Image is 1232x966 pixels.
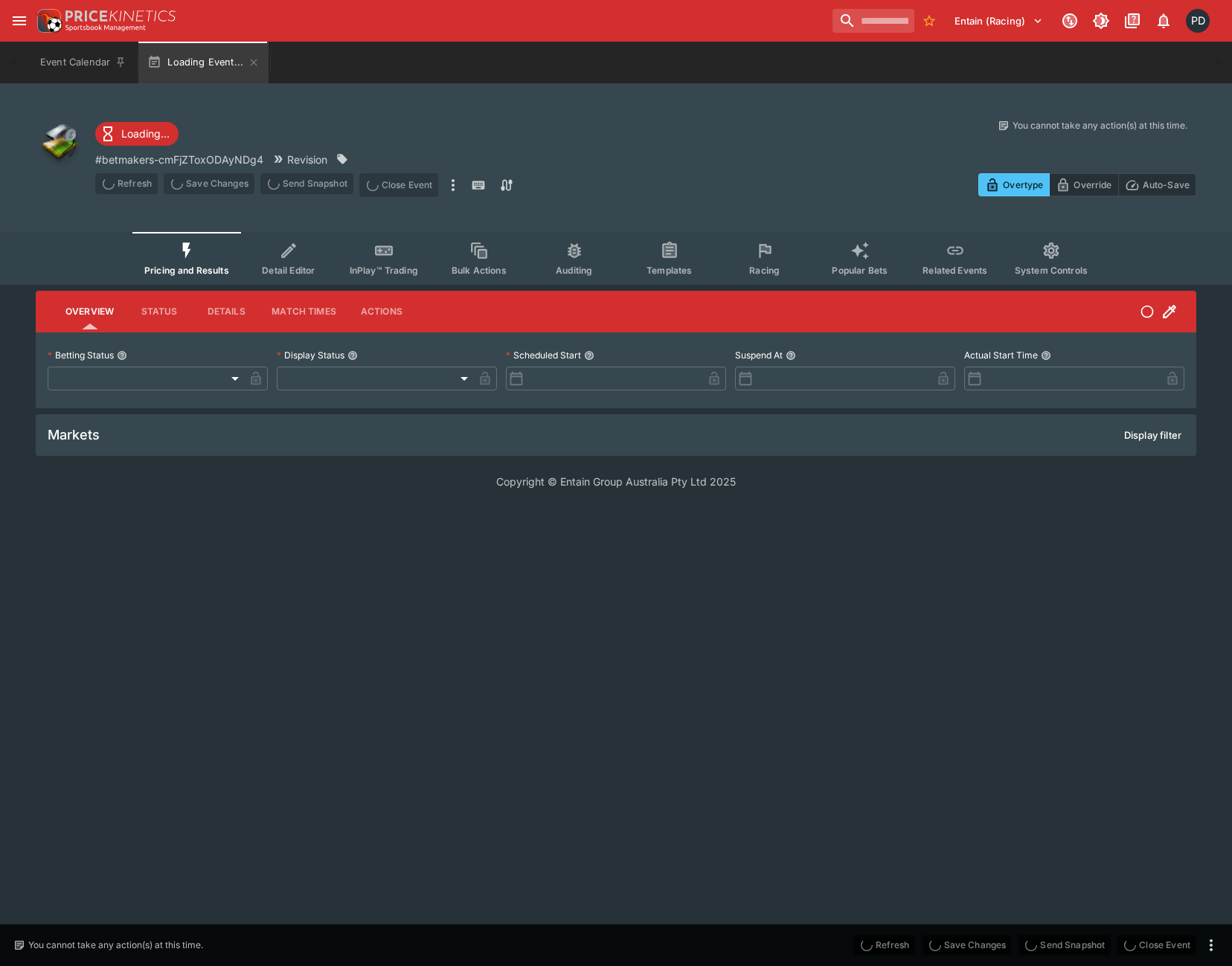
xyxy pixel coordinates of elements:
[978,173,1050,196] button: Overtype
[1013,119,1187,132] p: You cannot take any action(s) at this time.
[126,294,193,329] button: Status
[65,25,146,31] img: Sportsbook Management
[832,265,888,276] span: Popular Bets
[31,42,135,83] button: Event Calendar
[262,265,315,276] span: Detail Editor
[1119,7,1146,34] button: Documentation
[1088,7,1114,34] button: Toggle light/dark mode
[277,349,344,361] p: Display Status
[556,265,592,276] span: Auditing
[348,294,415,329] button: Actions
[1143,177,1190,193] p: Auto-Save
[1074,177,1111,193] p: Override
[917,9,941,33] button: No Bookmarks
[1186,9,1210,33] div: Paul Dicioccio
[48,349,114,361] p: Betting Status
[1150,7,1177,34] button: Notifications
[193,294,260,329] button: Details
[1118,173,1196,196] button: Auto-Save
[946,9,1052,33] button: Select Tenant
[964,349,1038,361] p: Actual Start Time
[506,349,581,361] p: Scheduled Start
[28,938,203,952] p: You cannot take any action(s) at this time.
[1015,265,1088,276] span: System Controls
[444,173,462,197] button: more
[1041,350,1051,361] button: Actual Start Time
[735,349,783,361] p: Suspend At
[1115,423,1190,447] button: Display filter
[749,265,780,276] span: Racing
[65,10,176,22] img: PriceKinetics
[287,152,327,167] p: Revision
[1049,173,1118,196] button: Override
[452,265,507,276] span: Bulk Actions
[1202,936,1220,954] button: more
[978,173,1196,196] div: Start From
[647,265,692,276] span: Templates
[117,350,127,361] button: Betting Status
[1181,4,1214,37] button: Paul Dicioccio
[923,265,987,276] span: Related Events
[832,9,914,33] input: search
[144,265,229,276] span: Pricing and Results
[347,350,358,361] button: Display Status
[786,350,796,361] button: Suspend At
[350,265,418,276] span: InPlay™ Trading
[36,119,83,167] img: other.png
[1003,177,1043,193] p: Overtype
[138,42,269,83] button: Loading Event...
[6,7,33,34] button: open drawer
[54,294,126,329] button: Overview
[48,426,100,443] h5: Markets
[95,152,263,167] p: Copy To Clipboard
[33,6,62,36] img: PriceKinetics Logo
[1056,7,1083,34] button: Connected to PK
[584,350,594,361] button: Scheduled Start
[121,126,170,141] p: Loading...
[132,232,1100,285] div: Event type filters
[260,294,348,329] button: Match Times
